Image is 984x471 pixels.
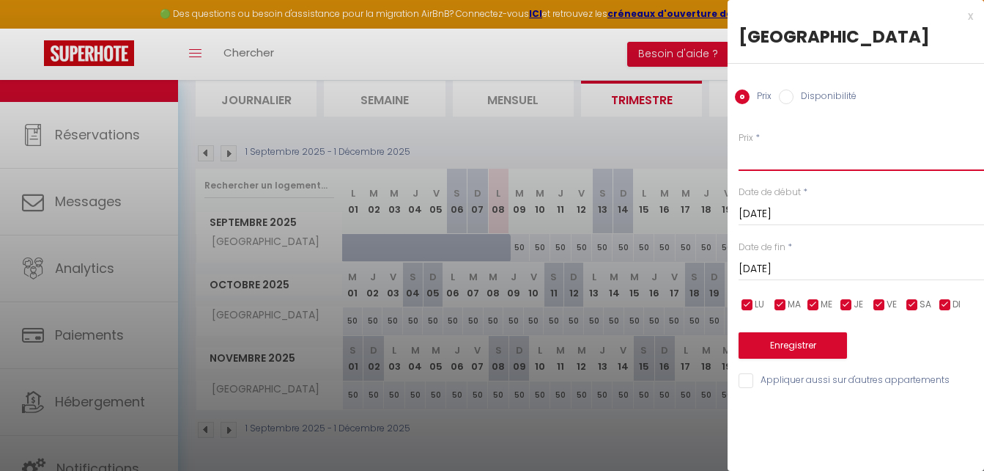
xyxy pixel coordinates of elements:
div: x [728,7,973,25]
span: LU [755,298,764,312]
span: DI [952,298,961,312]
span: VE [887,298,897,312]
span: SA [920,298,931,312]
button: Ouvrir le widget de chat LiveChat [12,6,56,50]
div: [GEOGRAPHIC_DATA] [739,25,973,48]
label: Date de fin [739,241,785,255]
label: Prix [750,90,772,106]
span: ME [821,298,832,312]
label: Date de début [739,186,801,200]
label: Prix [739,131,753,145]
span: MA [788,298,801,312]
label: Disponibilité [794,90,857,106]
button: Enregistrer [739,332,847,359]
span: JE [854,298,863,312]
